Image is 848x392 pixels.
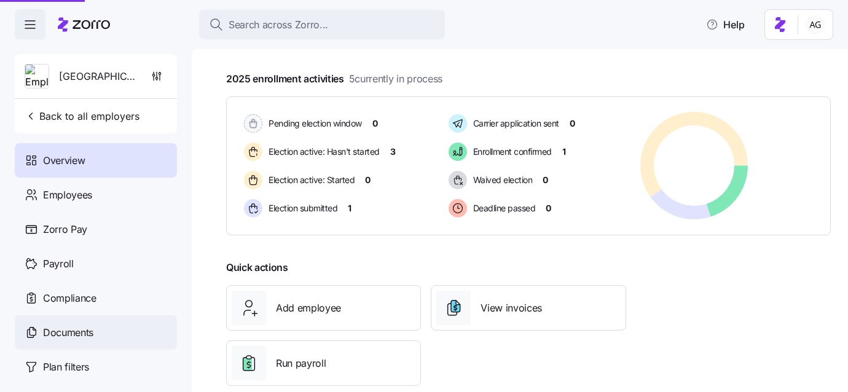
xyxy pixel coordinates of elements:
[229,17,328,33] span: Search across Zorro...
[43,187,92,203] span: Employees
[20,104,144,128] button: Back to all employers
[365,174,371,186] span: 0
[469,117,559,130] span: Carrier application sent
[348,202,351,214] span: 1
[390,146,396,158] span: 3
[25,65,49,89] img: Employer logo
[15,281,177,315] a: Compliance
[570,117,575,130] span: 0
[276,300,341,316] span: Add employee
[226,260,288,275] span: Quick actions
[43,291,96,306] span: Compliance
[199,10,445,39] button: Search across Zorro...
[546,202,551,214] span: 0
[806,15,825,34] img: 5fc55c57e0610270ad857448bea2f2d5
[59,69,136,84] span: [GEOGRAPHIC_DATA]
[276,356,326,371] span: Run payroll
[15,143,177,178] a: Overview
[226,71,442,87] span: 2025 enrollment activities
[43,153,85,168] span: Overview
[15,246,177,281] a: Payroll
[43,256,74,272] span: Payroll
[372,117,378,130] span: 0
[265,146,380,158] span: Election active: Hasn't started
[706,17,745,32] span: Help
[349,71,442,87] span: 5 currently in process
[265,202,337,214] span: Election submitted
[469,174,533,186] span: Waived election
[25,109,139,123] span: Back to all employers
[265,174,355,186] span: Election active: Started
[543,174,548,186] span: 0
[15,315,177,350] a: Documents
[43,359,89,375] span: Plan filters
[43,325,93,340] span: Documents
[265,117,362,130] span: Pending election window
[469,146,552,158] span: Enrollment confirmed
[481,300,542,316] span: View invoices
[43,222,87,237] span: Zorro Pay
[15,350,177,384] a: Plan filters
[696,12,755,37] button: Help
[15,178,177,212] a: Employees
[469,202,536,214] span: Deadline passed
[562,146,566,158] span: 1
[15,212,177,246] a: Zorro Pay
